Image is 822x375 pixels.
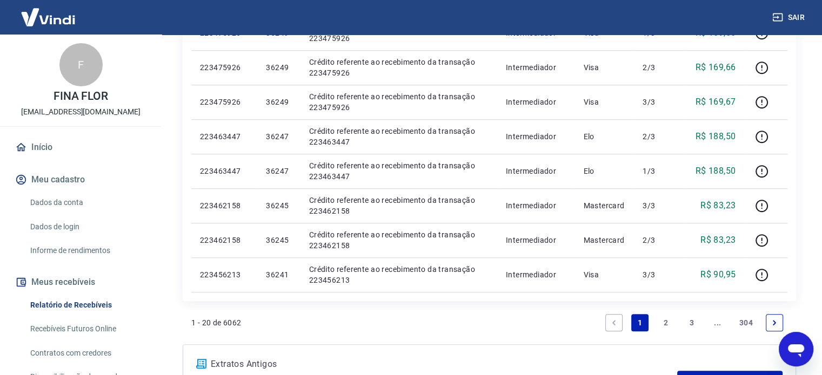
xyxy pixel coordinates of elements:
[196,359,206,369] img: ícone
[309,229,489,251] p: Crédito referente ao recebimento da transação 223462158
[309,195,489,216] p: Crédito referente ao recebimento da transação 223462158
[200,200,249,211] p: 223462158
[583,235,625,246] p: Mastercard
[266,97,291,107] p: 36249
[266,62,291,73] p: 36249
[583,97,625,107] p: Visa
[200,97,249,107] p: 223475926
[266,269,291,280] p: 36241
[766,314,783,331] a: Next page
[643,200,674,211] p: 3/3
[770,8,809,28] button: Sair
[200,131,249,142] p: 223463447
[601,310,787,336] ul: Pagination
[683,314,700,331] a: Page 3
[696,130,736,143] p: R$ 188,50
[583,269,625,280] p: Visa
[506,235,566,246] p: Intermediador
[21,106,141,118] p: [EMAIL_ADDRESS][DOMAIN_NAME]
[13,1,83,33] img: Vindi
[583,166,625,176] p: Elo
[26,342,149,364] a: Contratos com credores
[643,62,674,73] p: 2/3
[309,91,489,113] p: Crédito referente ao recebimento da transação 223475926
[200,269,249,280] p: 223456213
[735,314,757,331] a: Page 304
[200,166,249,176] p: 223463447
[779,332,813,366] iframe: Botão para abrir a janela de mensagens
[631,314,649,331] a: Page 1 is your current page
[506,131,566,142] p: Intermediador
[643,97,674,107] p: 3/3
[309,264,489,285] p: Crédito referente ao recebimento da transação 223456213
[309,126,489,147] p: Crédito referente ao recebimento da transação 223463447
[13,270,149,294] button: Meus recebíveis
[506,200,566,211] p: Intermediador
[211,358,677,371] p: Extratos Antigos
[643,166,674,176] p: 1/3
[26,240,149,262] a: Informe de rendimentos
[583,131,625,142] p: Elo
[266,235,291,246] p: 36245
[657,314,674,331] a: Page 2
[200,235,249,246] p: 223462158
[200,62,249,73] p: 223475926
[13,135,149,159] a: Início
[309,160,489,182] p: Crédito referente ao recebimento da transação 223463447
[506,269,566,280] p: Intermediador
[309,57,489,78] p: Crédito referente ao recebimento da transação 223475926
[54,91,109,102] p: FINA FLOR
[583,62,625,73] p: Visa
[59,43,103,86] div: F
[26,318,149,340] a: Recebíveis Futuros Online
[605,314,623,331] a: Previous page
[696,61,736,74] p: R$ 169,66
[266,131,291,142] p: 36247
[13,168,149,192] button: Meu cadastro
[506,97,566,107] p: Intermediador
[506,62,566,73] p: Intermediador
[700,199,736,212] p: R$ 83,23
[583,200,625,211] p: Mastercard
[506,166,566,176] p: Intermediador
[709,314,726,331] a: Jump forward
[696,96,736,108] p: R$ 169,67
[266,166,291,176] p: 36247
[696,165,736,178] p: R$ 188,50
[266,200,291,211] p: 36245
[643,269,674,280] p: 3/3
[643,235,674,246] p: 2/3
[26,216,149,238] a: Dados de login
[643,131,674,142] p: 2/3
[191,317,242,328] p: 1 - 20 de 6062
[700,234,736,247] p: R$ 83,23
[700,268,736,281] p: R$ 90,95
[26,192,149,214] a: Dados da conta
[26,294,149,316] a: Relatório de Recebíveis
